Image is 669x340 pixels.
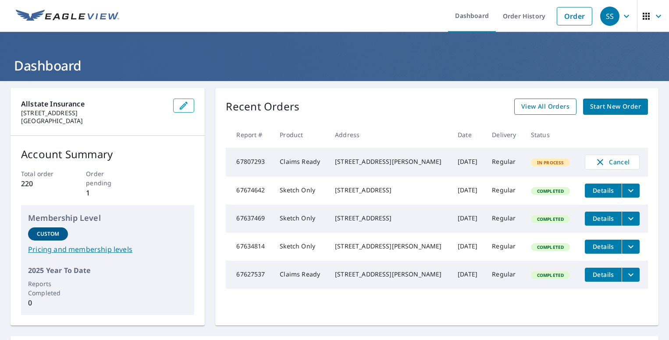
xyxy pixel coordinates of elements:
[335,157,444,166] div: [STREET_ADDRESS][PERSON_NAME]
[485,148,524,177] td: Regular
[514,99,576,115] a: View All Orders
[451,233,485,261] td: [DATE]
[273,233,328,261] td: Sketch Only
[451,122,485,148] th: Date
[273,205,328,233] td: Sketch Only
[28,244,187,255] a: Pricing and membership levels
[524,122,578,148] th: Status
[622,240,640,254] button: filesDropdownBtn-67634814
[328,122,451,148] th: Address
[451,177,485,205] td: [DATE]
[273,122,328,148] th: Product
[226,233,273,261] td: 67634814
[532,159,569,166] span: In Process
[86,169,129,188] p: Order pending
[86,188,129,198] p: 1
[451,261,485,289] td: [DATE]
[335,214,444,223] div: [STREET_ADDRESS]
[273,148,328,177] td: Claims Ready
[585,155,640,170] button: Cancel
[335,270,444,279] div: [STREET_ADDRESS][PERSON_NAME]
[451,148,485,177] td: [DATE]
[11,57,658,74] h1: Dashboard
[28,212,187,224] p: Membership Level
[335,186,444,195] div: [STREET_ADDRESS]
[28,265,187,276] p: 2025 Year To Date
[226,99,299,115] p: Recent Orders
[600,7,619,26] div: SS
[590,214,616,223] span: Details
[622,212,640,226] button: filesDropdownBtn-67637469
[485,261,524,289] td: Regular
[532,244,569,250] span: Completed
[622,184,640,198] button: filesDropdownBtn-67674642
[590,270,616,279] span: Details
[273,177,328,205] td: Sketch Only
[594,157,630,167] span: Cancel
[21,117,166,125] p: [GEOGRAPHIC_DATA]
[28,297,68,308] p: 0
[557,7,592,25] a: Order
[532,272,569,278] span: Completed
[485,122,524,148] th: Delivery
[226,177,273,205] td: 67674642
[583,99,648,115] a: Start New Order
[590,101,641,112] span: Start New Order
[585,240,622,254] button: detailsBtn-67634814
[21,178,64,189] p: 220
[226,261,273,289] td: 67627537
[521,101,569,112] span: View All Orders
[21,109,166,117] p: [STREET_ADDRESS]
[532,216,569,222] span: Completed
[451,205,485,233] td: [DATE]
[226,205,273,233] td: 67637469
[16,10,119,23] img: EV Logo
[585,268,622,282] button: detailsBtn-67627537
[273,261,328,289] td: Claims Ready
[335,242,444,251] div: [STREET_ADDRESS][PERSON_NAME]
[226,148,273,177] td: 67807293
[485,205,524,233] td: Regular
[28,279,68,297] p: Reports Completed
[585,184,622,198] button: detailsBtn-67674642
[585,212,622,226] button: detailsBtn-67637469
[622,268,640,282] button: filesDropdownBtn-67627537
[37,230,60,238] p: Custom
[21,146,194,162] p: Account Summary
[485,233,524,261] td: Regular
[590,242,616,251] span: Details
[590,186,616,195] span: Details
[485,177,524,205] td: Regular
[226,122,273,148] th: Report #
[21,99,166,109] p: Allstate Insurance
[532,188,569,194] span: Completed
[21,169,64,178] p: Total order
